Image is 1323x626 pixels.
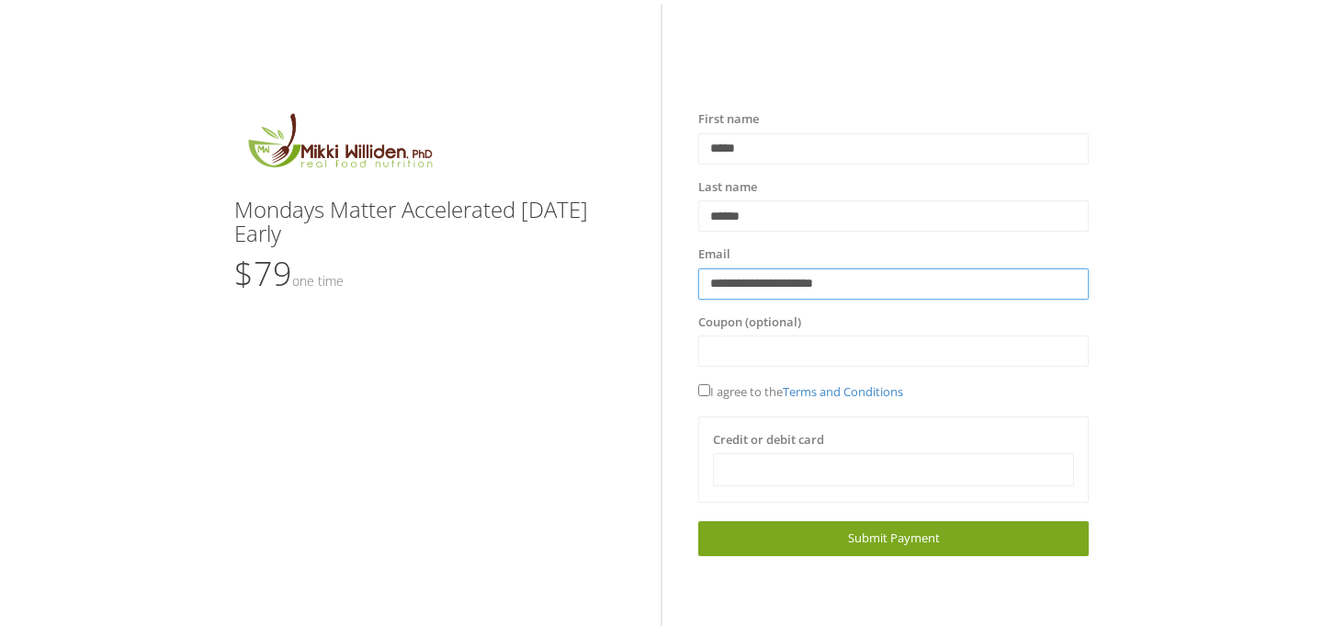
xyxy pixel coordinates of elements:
[848,529,940,546] span: Submit Payment
[713,431,824,450] label: Credit or debit card
[783,383,903,400] a: Terms and Conditions
[234,198,625,246] h3: Mondays Matter Accelerated [DATE] Early
[234,110,444,179] img: MikkiLogoMain.png
[698,521,1089,555] a: Submit Payment
[234,251,344,296] span: $79
[725,462,1062,478] iframe: Secure card payment input frame
[292,272,344,290] small: One time
[698,313,801,332] label: Coupon (optional)
[698,245,730,264] label: Email
[698,178,757,197] label: Last name
[698,110,759,129] label: First name
[698,383,903,400] span: I agree to the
